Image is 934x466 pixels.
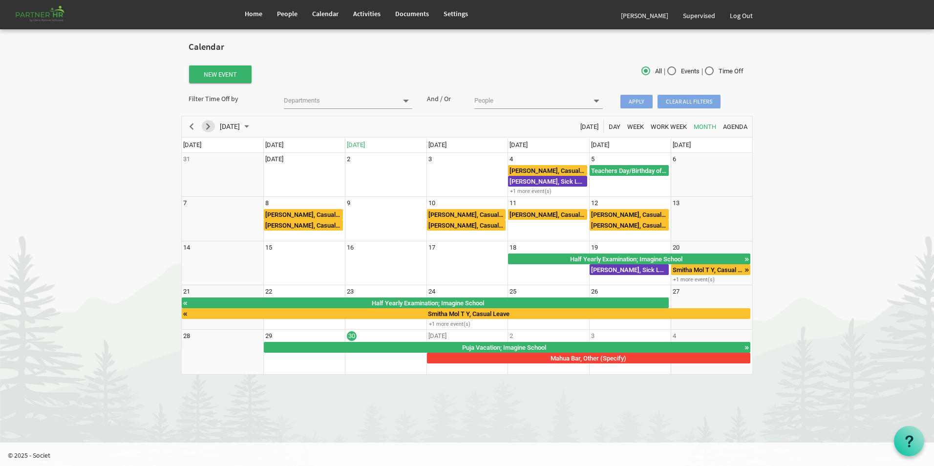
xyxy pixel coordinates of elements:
[182,308,750,319] div: Smitha Mol T Y, Casual Leave Begin From Saturday, September 20, 2025 at 12:00:00 AM GMT-07:00 End...
[202,120,215,132] button: Next
[427,209,506,220] div: Deepti Mayee Nayak, Casual Leave Begin From Wednesday, September 10, 2025 at 12:00:00 AM GMT-07:0...
[182,297,669,308] div: Half Yearly Examination Begin From Thursday, September 18, 2025 at 12:00:00 AM GMT-07:00 Ends At ...
[673,287,679,297] div: Saturday, September 27, 2025
[353,9,381,18] span: Activities
[590,210,668,219] div: [PERSON_NAME], Casual Leave
[591,141,609,148] span: [DATE]
[667,67,700,76] span: Events
[722,121,748,133] span: Agenda
[509,141,528,148] span: [DATE]
[428,243,435,253] div: Wednesday, September 17, 2025
[590,264,669,275] div: Manasi Kabi, Sick Leave Begin From Friday, September 19, 2025 at 12:00:00 AM GMT-07:00 Ends At Fr...
[428,287,435,297] div: Wednesday, September 24, 2025
[428,154,432,164] div: Wednesday, September 3, 2025
[189,65,252,83] button: New Event
[427,353,750,363] div: Mahua Bar, Other (Specify)
[183,198,187,208] div: Sunday, September 7, 2025
[427,353,751,363] div: Mahua Bar, Other (Specify) Begin From Wednesday, October 1, 2025 at 12:00:00 AM GMT-07:00 Ends At...
[265,154,283,164] div: Monday, September 1, 2025
[508,188,589,195] div: +1 more event(s)
[183,154,190,164] div: Sunday, August 31, 2025
[347,198,350,208] div: Tuesday, September 9, 2025
[705,67,743,76] span: Time Off
[673,198,679,208] div: Saturday, September 13, 2025
[427,220,506,231] div: Manasi Kabi, Casual Leave Begin From Wednesday, September 10, 2025 at 12:00:00 AM GMT-07:00 Ends ...
[312,9,339,18] span: Calendar
[265,287,272,297] div: Monday, September 22, 2025
[183,287,190,297] div: Sunday, September 21, 2025
[188,298,668,308] div: Half Yearly Examination; Imagine School
[590,265,668,275] div: [PERSON_NAME], Sick Leave
[188,309,750,318] div: Smitha Mol T Y, Casual Leave
[444,9,468,18] span: Settings
[649,120,689,132] button: Work Week
[265,141,283,148] span: [DATE]
[265,198,269,208] div: Monday, September 8, 2025
[673,331,676,341] div: Saturday, October 4, 2025
[607,120,622,132] button: Day
[347,154,350,164] div: Tuesday, September 2, 2025
[264,342,744,352] div: Puja Vacation; Imagine School
[579,121,599,133] span: [DATE]
[181,94,276,104] div: Filter Time Off by
[509,154,513,164] div: Thursday, September 4, 2025
[427,210,506,219] div: [PERSON_NAME], Casual Leave
[508,209,587,220] div: Jasaswini Samanta, Casual Leave Begin From Thursday, September 11, 2025 at 12:00:00 AM GMT-07:00 ...
[183,141,201,148] span: [DATE]
[672,265,744,275] div: Smitha Mol T Y, Casual Leave
[722,120,749,132] button: Agenda
[509,176,587,186] div: [PERSON_NAME], Sick Leave
[509,254,744,264] div: Half Yearly Examination; Imagine School
[590,220,669,231] div: Manasi Kabi, Casual Leave Begin From Friday, September 12, 2025 at 12:00:00 AM GMT-07:00 Ends At ...
[183,331,190,341] div: Sunday, September 28, 2025
[200,116,216,137] div: next period
[591,331,594,341] div: Friday, October 3, 2025
[693,121,717,133] span: Month
[590,220,668,230] div: [PERSON_NAME], Casual Leave
[264,342,751,353] div: Puja Vacation Begin From Monday, September 29, 2025 at 12:00:00 AM GMT-07:00 Ends At Wednesday, O...
[347,331,357,341] div: Tuesday, September 30, 2025
[683,11,715,20] span: Supervised
[508,176,587,187] div: Priti Pall, Sick Leave Begin From Thursday, September 4, 2025 at 12:00:00 AM GMT-07:00 Ends At Th...
[183,116,200,137] div: previous period
[284,94,397,107] input: Departments
[264,220,342,230] div: [PERSON_NAME], Casual Leave
[590,166,668,175] div: Teachers Day/Birthday of [DEMOGRAPHIC_DATA][PERSON_NAME]
[579,120,600,132] button: Today
[658,95,721,108] span: Clear all filters
[673,243,679,253] div: Saturday, September 20, 2025
[509,166,587,175] div: [PERSON_NAME], Casual Leave
[347,287,354,297] div: Tuesday, September 23, 2025
[428,141,446,148] span: [DATE]
[428,331,446,341] div: Wednesday, October 1, 2025
[185,120,198,132] button: Previous
[428,198,435,208] div: Wednesday, September 10, 2025
[508,165,587,176] div: Manasi Kabi, Casual Leave Begin From Thursday, September 4, 2025 at 12:00:00 AM GMT-07:00 Ends At...
[277,9,297,18] span: People
[591,198,598,208] div: Friday, September 12, 2025
[692,120,718,132] button: Month
[427,220,506,230] div: [PERSON_NAME], Casual Leave
[722,2,760,29] a: Log Out
[650,121,688,133] span: Work Week
[673,154,676,164] div: Saturday, September 6, 2025
[218,120,254,132] button: September 2025
[264,210,342,219] div: [PERSON_NAME], Casual Leave
[181,116,753,375] schedule: of September 2025
[590,165,669,176] div: Teachers Day/Birthday of Prophet Mohammad Begin From Friday, September 5, 2025 at 12:00:00 AM GMT...
[676,2,722,29] a: Supervised
[508,254,750,264] div: Half Yearly Examination Begin From Thursday, September 18, 2025 at 12:00:00 AM GMT-07:00 Ends At ...
[641,67,662,76] span: All
[395,9,429,18] span: Documents
[626,120,646,132] button: Week
[183,243,190,253] div: Sunday, September 14, 2025
[591,243,598,253] div: Friday, September 19, 2025
[427,320,508,328] div: +1 more event(s)
[673,141,691,148] span: [DATE]
[608,121,621,133] span: Day
[509,331,513,341] div: Thursday, October 2, 2025
[8,450,934,460] p: © 2025 - Societ
[590,209,669,220] div: Deepti Mayee Nayak, Casual Leave Begin From Friday, September 12, 2025 at 12:00:00 AM GMT-07:00 E...
[265,243,272,253] div: Monday, September 15, 2025
[620,95,653,108] span: Apply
